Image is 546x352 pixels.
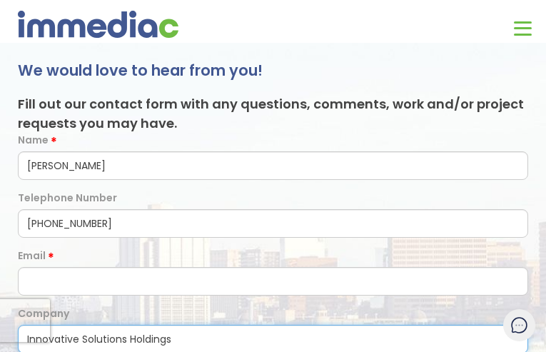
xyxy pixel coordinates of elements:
[18,191,117,206] label: Telephone Number
[18,248,46,263] label: Email
[18,133,49,148] label: Name
[18,11,178,38] img: immediac
[18,61,528,80] h2: We would love to hear from you!
[18,94,528,133] h3: Fill out our contact form with any questions, comments, work and/or project requests you may have.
